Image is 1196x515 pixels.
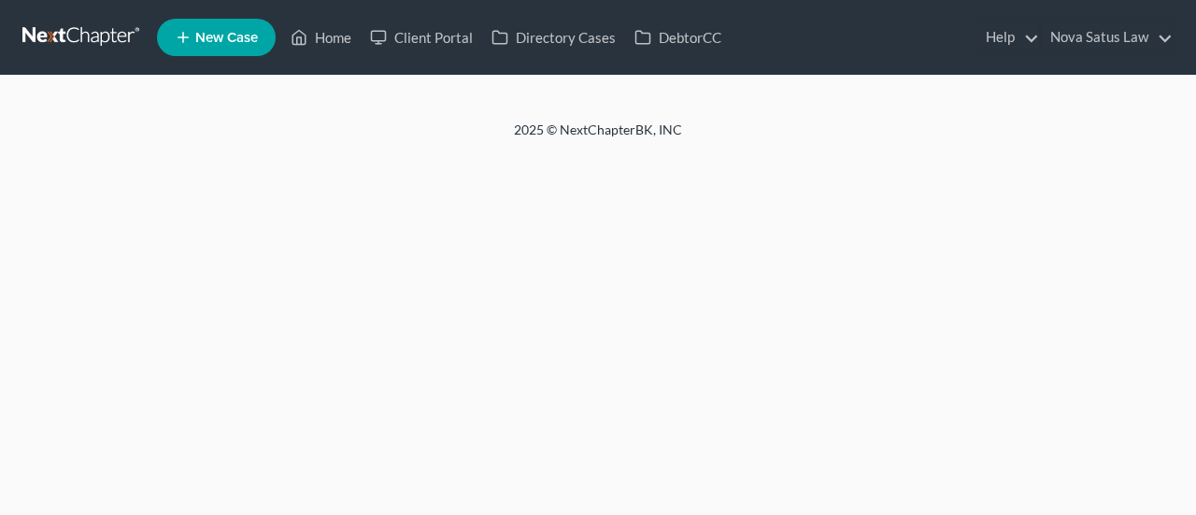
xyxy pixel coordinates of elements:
[361,21,482,54] a: Client Portal
[482,21,625,54] a: Directory Cases
[976,21,1039,54] a: Help
[65,121,1131,154] div: 2025 © NextChapterBK, INC
[1041,21,1173,54] a: Nova Satus Law
[281,21,361,54] a: Home
[625,21,731,54] a: DebtorCC
[157,19,276,56] new-legal-case-button: New Case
